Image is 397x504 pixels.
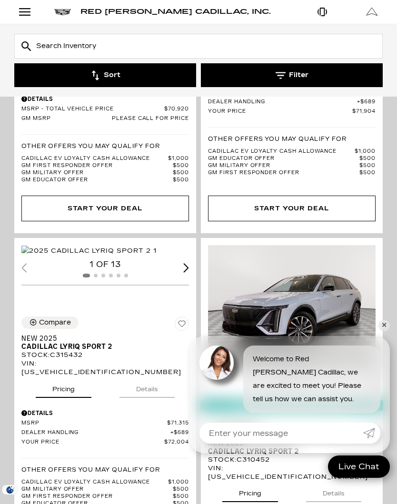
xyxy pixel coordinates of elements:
[222,481,278,502] button: pricing tab
[21,155,168,162] span: Cadillac EV Loyalty Cash Allowance
[208,135,347,143] p: Other Offers You May Qualify For
[21,359,189,376] div: VIN: [US_VEHICLE_IDENTIFICATION_NUMBER]
[21,465,160,474] p: Other Offers You May Qualify For
[208,162,376,169] a: GM Military Offer $500
[208,196,376,221] a: Start Your Deal
[208,99,357,106] span: Dealer Handling
[168,479,189,486] span: $1,000
[352,108,376,115] span: $71,904
[208,464,376,481] div: VIN: [US_VEHICLE_IDENTIFICATION_NUMBER]
[208,245,376,371] img: 2025 Cadillac LYRIQ Sport 2 1
[21,162,189,169] a: GM First Responder Offer $500
[21,106,189,113] a: MSRP - Total Vehicle Price $70,920
[168,155,189,162] span: $1,000
[208,245,376,371] div: 1 / 2
[21,420,189,427] a: MSRP $71,315
[112,115,189,122] span: Please call for price
[119,377,175,398] button: details tab
[21,106,164,113] span: MSRP - Total Vehicle Price
[21,196,189,221] a: Start Your Deal
[306,481,361,502] button: details tab
[21,196,189,221] div: undefined - New 2026 Cadillac LYRIQ Premium Sport
[208,99,376,106] a: Dealer Handling $689
[164,439,189,446] span: $72,004
[21,351,189,359] div: Stock : C315432
[21,486,189,493] a: GM Military Offer $500
[208,162,359,169] span: GM Military Offer
[21,115,189,122] a: GM MSRP Please call for price
[359,169,376,177] span: $500
[21,177,173,184] span: GM Educator Offer
[21,316,79,329] button: Compare Vehicle
[21,335,189,351] a: New 2025Cadillac LYRIQ Sport 2
[357,99,376,106] span: $689
[21,142,160,150] p: Other Offers You May Qualify For
[208,196,376,221] div: undefined - New 2025 Cadillac LYRIQ Sport 2
[359,162,376,169] span: $500
[173,493,189,500] span: $500
[363,423,380,444] a: Submit
[21,420,167,427] span: MSRP
[21,493,189,500] a: GM First Responder Offer $500
[199,346,234,380] img: Agent profile photo
[208,108,376,115] a: Your Price $71,904
[54,9,71,15] img: Cadillac logo
[208,155,359,162] span: GM Educator Offer
[201,63,383,87] button: Filter
[208,148,355,155] span: Cadillac EV Loyalty Cash Allowance
[14,63,196,87] button: Sort
[80,8,271,16] span: Red [PERSON_NAME] Cadillac, Inc.
[21,429,189,436] a: Dealer Handling $689
[208,148,376,155] a: Cadillac EV Loyalty Cash Allowance $1,000
[21,409,189,417] div: Pricing Details - New 2025 Cadillac LYRIQ Sport 2
[21,246,157,256] img: 2025 Cadillac LYRIQ Sport 2 1
[21,493,173,500] span: GM First Responder Offer
[167,420,189,427] span: $71,315
[36,377,91,398] button: pricing tab
[21,162,173,169] span: GM First Responder Offer
[199,423,363,444] input: Enter your message
[208,169,359,177] span: GM First Responder Offer
[21,169,173,177] span: GM Military Offer
[21,429,170,436] span: Dealer Handling
[328,455,390,478] a: Live Chat
[243,346,380,413] div: Welcome to Red [PERSON_NAME] Cadillac, we are excited to meet you! Please tell us how we can assi...
[175,316,189,335] button: Save Vehicle
[21,439,164,446] span: Your Price
[164,106,189,113] span: $70,920
[355,148,376,155] span: $1,000
[21,95,189,103] div: Pricing Details - New 2026 Cadillac LYRIQ Premium Sport
[80,9,271,15] a: Red [PERSON_NAME] Cadillac, Inc.
[183,263,189,272] div: Next slide
[21,479,189,486] a: Cadillac EV Loyalty Cash Allowance $1,000
[208,108,352,115] span: Your Price
[21,479,168,486] span: Cadillac EV Loyalty Cash Allowance
[170,429,189,436] span: $689
[21,115,112,122] span: GM MSRP
[208,169,376,177] a: GM First Responder Offer $500
[173,486,189,493] span: $500
[21,259,189,270] div: 1 of 13
[334,461,384,472] span: Live Chat
[39,318,71,327] div: Compare
[21,439,189,446] a: Your Price $72,004
[173,162,189,169] span: $500
[208,455,376,464] div: Stock : C310452
[21,169,189,177] a: GM Military Offer $500
[173,169,189,177] span: $500
[21,335,182,343] span: New 2025
[21,486,173,493] span: GM Military Offer
[21,245,189,256] div: 1 / 2
[21,177,189,184] a: GM Educator Offer $500
[359,155,376,162] span: $500
[208,155,376,162] a: GM Educator Offer $500
[14,34,383,59] input: Search Inventory
[21,343,182,351] span: Cadillac LYRIQ Sport 2
[21,155,189,162] a: Cadillac EV Loyalty Cash Allowance $1,000
[173,177,189,184] span: $500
